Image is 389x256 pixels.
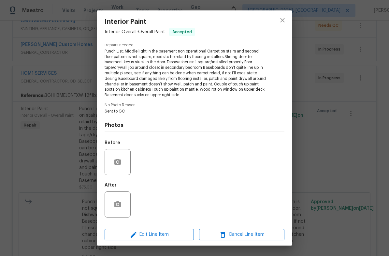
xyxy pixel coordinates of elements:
[105,141,120,145] h5: Before
[105,30,165,34] span: Interior Overall - Overall Paint
[107,231,192,239] span: Edit Line Item
[105,43,284,47] span: Repairs needed
[105,18,195,25] span: Interior Paint
[275,12,290,28] button: close
[199,229,284,240] button: Cancel Line Item
[105,49,267,98] span: Punch List: Middle light in the basement non operational Carpet on stairs and second floor patter...
[105,103,284,107] span: No Photo Reason
[105,122,284,128] h4: Photos
[170,29,194,35] span: Accepted
[105,183,117,188] h5: After
[105,109,267,114] span: Sent to GC
[201,231,282,239] span: Cancel Line Item
[105,229,194,240] button: Edit Line Item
